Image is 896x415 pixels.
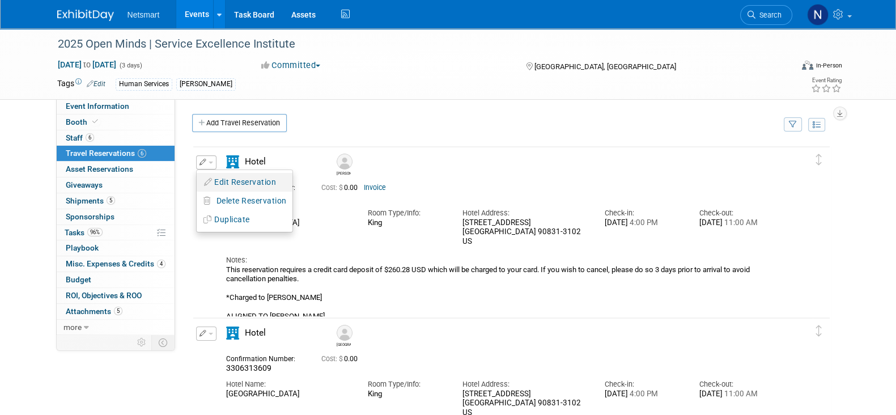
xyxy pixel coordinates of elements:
div: Room Type/Info: [368,379,445,389]
img: Format-Inperson.png [802,61,813,70]
span: Hotel [245,328,266,338]
div: Check-out: [699,208,776,218]
span: Shipments [66,196,115,205]
div: Hotel Address: [462,208,587,218]
span: 5 [107,196,115,205]
span: Delete Reservation [216,196,287,205]
span: Tasks [65,228,103,237]
span: Cost: $ [321,355,344,363]
a: Invoice [364,184,386,192]
span: Hotel [245,156,266,167]
i: Hotel [226,327,239,340]
div: Confirmation Number: [226,352,304,363]
a: Edit [87,80,105,88]
a: Sponsorships [57,209,175,225]
span: 11:00 AM [722,389,757,398]
span: Netsmart [128,10,160,19]
div: This reservation requires a credit card deposit of $260.28 USD which will be charged to your card... [226,265,777,321]
div: [DATE] [699,389,776,399]
a: Staff6 [57,130,175,146]
div: Hotel Address: [462,379,587,389]
div: [PERSON_NAME] [176,78,236,90]
span: [GEOGRAPHIC_DATA], [GEOGRAPHIC_DATA] [534,62,676,71]
a: Booth [57,115,175,130]
a: Misc. Expenses & Credits4 [57,256,175,272]
div: Madison McMillin [337,341,351,347]
div: [GEOGRAPHIC_DATA] [226,389,351,399]
div: [STREET_ADDRESS] [GEOGRAPHIC_DATA] 90831-3102 US [462,218,587,247]
div: King [368,389,445,399]
i: Filter by Traveler [789,121,797,129]
a: Asset Reservations [57,162,175,177]
span: Giveaways [66,180,103,189]
span: 0.00 [321,355,362,363]
div: [DATE] [699,218,776,228]
i: Booth reservation complete [92,118,98,125]
a: Search [740,5,792,25]
a: ROI, Objectives & ROO [57,288,175,303]
div: [DATE] [604,218,682,228]
a: Shipments5 [57,193,175,209]
div: Madison McMillin [334,325,354,347]
div: Hotel Name: [226,379,351,389]
span: Event Information [66,101,129,111]
img: Nina Finn [807,4,829,26]
span: Playbook [66,243,99,252]
span: Attachments [66,307,122,316]
span: ROI, Objectives & ROO [66,291,142,300]
span: (3 days) [118,62,142,69]
td: Toggle Event Tabs [151,335,175,350]
span: Staff [66,133,94,142]
td: Tags [57,78,105,91]
span: Misc. Expenses & Credits [66,259,165,268]
img: Tricia Zerger [337,154,353,170]
div: Check-in: [604,379,682,389]
div: Check-in: [604,208,682,218]
span: 11:00 AM [722,218,757,227]
a: Attachments5 [57,304,175,319]
i: Hotel [226,155,239,168]
div: Tricia Zerger [337,170,351,176]
a: Event Information [57,99,175,114]
span: 5 [114,307,122,315]
span: Travel Reservations [66,149,146,158]
span: 4 [157,260,165,268]
a: Giveaways [57,177,175,193]
button: Edit Reservation [197,174,292,190]
span: Booth [66,117,100,126]
img: Madison McMillin [337,325,353,341]
button: Delete Reservation [197,193,292,209]
i: Click and drag to move item [816,325,822,337]
button: Duplicate [197,211,292,228]
div: Event Format [725,59,842,76]
a: Playbook [57,240,175,256]
div: King [368,218,445,227]
span: 0.00 [321,184,362,192]
div: Tricia Zerger [334,154,354,176]
a: more [57,320,175,335]
span: [DATE] [DATE] [57,60,117,70]
span: Cost: $ [321,184,344,192]
div: Notes: [226,255,777,265]
div: 2025 Open Minds | Service Excellence Institute [54,34,775,54]
div: Event Rating [810,78,841,83]
span: to [82,60,92,69]
span: more [63,323,82,332]
a: Add Travel Reservation [192,114,287,132]
div: In-Person [815,61,842,70]
span: 6 [86,133,94,142]
div: Human Services [116,78,172,90]
div: Check-out: [699,379,776,389]
td: Personalize Event Tab Strip [132,335,152,350]
img: ExhibitDay [57,10,114,21]
div: [DATE] [604,389,682,399]
span: Asset Reservations [66,164,133,173]
span: Search [755,11,782,19]
span: Budget [66,275,91,284]
a: Travel Reservations6 [57,146,175,161]
button: Committed [257,60,325,71]
span: Sponsorships [66,212,114,221]
div: Room Type/Info: [368,208,445,218]
span: 4:00 PM [627,218,657,227]
span: 96% [87,228,103,236]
